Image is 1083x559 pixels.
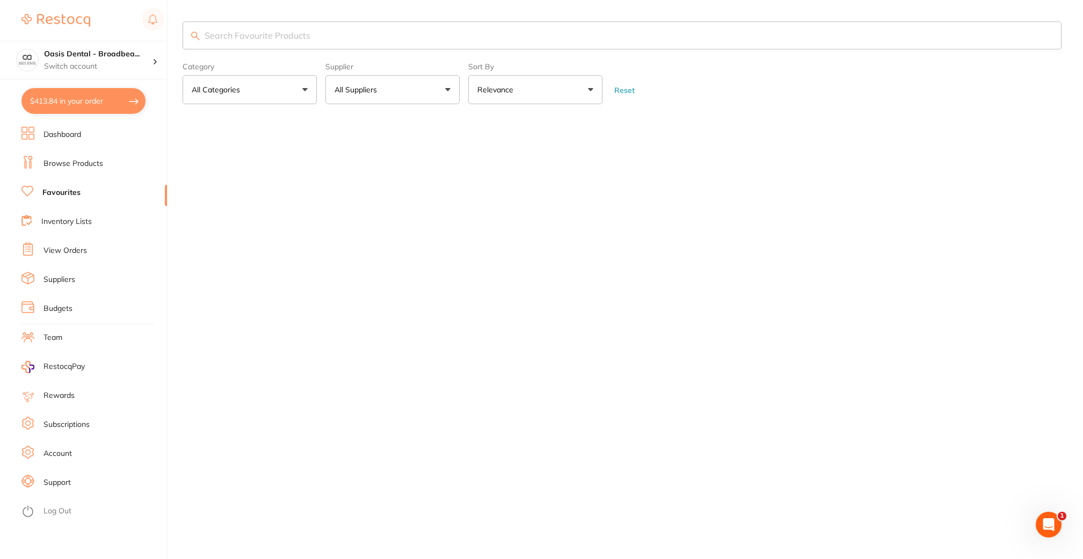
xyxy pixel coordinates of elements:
button: Log Out [21,503,164,520]
iframe: Intercom live chat [1036,512,1062,538]
img: RestocqPay [21,361,34,373]
a: Log Out [43,506,71,517]
button: $413.84 in your order [21,88,146,114]
p: All Suppliers [335,84,381,95]
label: Supplier [325,62,460,71]
button: Reset [611,85,638,95]
span: RestocqPay [43,361,85,372]
a: Browse Products [43,158,103,169]
a: Inventory Lists [41,216,92,227]
label: Category [183,62,317,71]
img: Oasis Dental - Broadbeach [17,49,38,71]
a: Dashboard [43,129,81,140]
a: Subscriptions [43,419,90,430]
a: RestocqPay [21,361,85,373]
input: Search Favourite Products [183,21,1062,49]
p: All Categories [192,84,244,95]
button: All Suppliers [325,75,460,104]
label: Sort By [468,62,602,71]
span: 1 [1058,512,1066,520]
a: View Orders [43,245,87,256]
p: Switch account [44,61,152,72]
p: Relevance [477,84,518,95]
button: Relevance [468,75,602,104]
img: Restocq Logo [21,14,90,27]
h4: Oasis Dental - Broadbeach [44,49,152,60]
a: Suppliers [43,274,75,285]
a: Rewards [43,390,75,401]
a: Support [43,477,71,488]
a: Budgets [43,303,72,314]
a: Restocq Logo [21,8,90,33]
button: All Categories [183,75,317,104]
a: Account [43,448,72,459]
a: Team [43,332,62,343]
a: Favourites [42,187,81,198]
